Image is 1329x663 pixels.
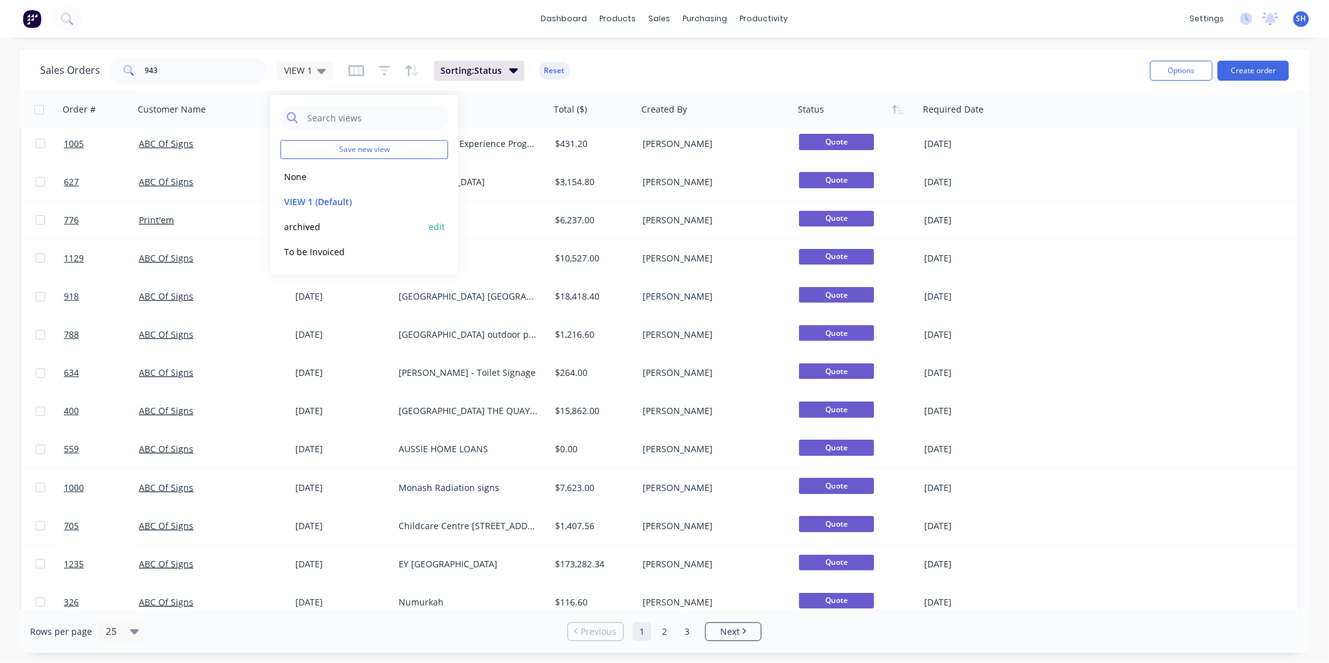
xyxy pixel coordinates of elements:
a: Previous page [568,625,623,638]
span: Sorting: Status [440,64,502,77]
div: [GEOGRAPHIC_DATA] THE QUAYS PROJECT [399,405,537,417]
div: [PERSON_NAME] [643,596,782,609]
input: Search views [306,105,442,130]
div: [GEOGRAPHIC_DATA] [399,176,537,188]
div: [DATE] [924,328,1024,341]
div: settings [1183,9,1230,28]
a: ABC Of Signs [139,138,193,149]
div: sales [643,9,677,28]
button: VIEW 1 (Default) [280,195,423,209]
span: Quote [799,516,874,532]
a: Next page [706,625,761,638]
div: [PERSON_NAME] [643,367,782,379]
a: 705 [64,507,139,545]
a: ABC Of Signs [139,558,193,570]
a: ABC Of Signs [139,328,193,340]
div: [GEOGRAPHIC_DATA] outdoor pool [399,328,537,341]
span: 559 [64,443,79,455]
a: 559 [64,430,139,468]
div: [PERSON_NAME] [643,482,782,494]
span: 634 [64,367,79,379]
span: Quote [799,249,874,265]
a: ABC Of Signs [139,290,193,302]
a: Page 2 [655,622,674,641]
a: 1000 [64,469,139,507]
button: To be Invoiced [280,245,423,259]
div: [DATE] [295,367,389,379]
button: edit [429,220,445,233]
span: Quote [799,402,874,417]
div: [DATE] [924,176,1024,188]
a: dashboard [535,9,594,28]
div: [DATE] [295,482,389,494]
div: products [594,9,643,28]
div: Monash Radiation signs [399,482,537,494]
a: ABC Of Signs [139,176,193,188]
div: [DATE] [924,367,1024,379]
div: [DATE] [295,558,389,570]
h1: Sales Orders [40,64,100,76]
div: [PERSON_NAME] [643,176,782,188]
span: Quote [799,211,874,226]
span: 705 [64,520,79,532]
div: [PERSON_NAME] [643,328,782,341]
span: Quote [799,593,874,609]
button: Save new view [280,140,448,159]
div: RMIT Campus Experience Program [399,138,537,150]
a: ABC Of Signs [139,482,193,493]
a: 776 [64,201,139,239]
div: CCCC [399,252,537,265]
div: [DATE] [924,596,1024,609]
span: Quote [799,555,874,570]
div: $7,623.00 [555,482,629,494]
span: 400 [64,405,79,417]
button: None [280,170,423,184]
input: Search... [145,58,267,83]
span: 1005 [64,138,84,150]
div: [DATE] [295,328,389,341]
div: [DATE] [924,520,1024,532]
div: $264.00 [555,367,629,379]
div: $116.60 [555,596,629,609]
a: Print'em [139,214,174,226]
a: 634 [64,354,139,392]
div: $1,407.56 [555,520,629,532]
button: Sorting:Status [434,61,524,81]
a: ABC Of Signs [139,443,193,455]
span: 776 [64,214,79,226]
div: Numurkah [399,596,537,609]
div: [PERSON_NAME] [643,138,782,150]
div: Status [798,103,824,116]
span: Quote [799,287,874,303]
div: purchasing [677,9,734,28]
button: Options [1150,61,1213,81]
div: [DATE] [924,138,1024,150]
div: EY [GEOGRAPHIC_DATA] [399,558,537,570]
div: [GEOGRAPHIC_DATA] [GEOGRAPHIC_DATA] [399,290,537,303]
span: 1129 [64,252,84,265]
div: [DATE] [295,520,389,532]
a: 918 [64,278,139,315]
span: 1235 [64,558,84,570]
div: Order # [63,103,96,116]
span: Quote [799,325,874,341]
div: [DATE] [924,443,1024,455]
a: 400 [64,392,139,430]
div: $1,216.60 [555,328,629,341]
div: [DATE] [924,482,1024,494]
div: [PERSON_NAME] [643,252,782,265]
a: 1235 [64,545,139,583]
span: 326 [64,596,79,609]
span: 627 [64,176,79,188]
button: Create order [1218,61,1289,81]
div: $15,862.00 [555,405,629,417]
span: 788 [64,328,79,341]
a: ABC Of Signs [139,367,193,378]
div: ML Lawyers [399,214,537,226]
div: [DATE] [924,405,1024,417]
span: Rows per page [30,625,92,638]
div: [DATE] [295,443,389,455]
a: Page 3 [678,622,696,641]
div: AUSSIE HOME LOANS [399,443,537,455]
div: [DATE] [924,252,1024,265]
